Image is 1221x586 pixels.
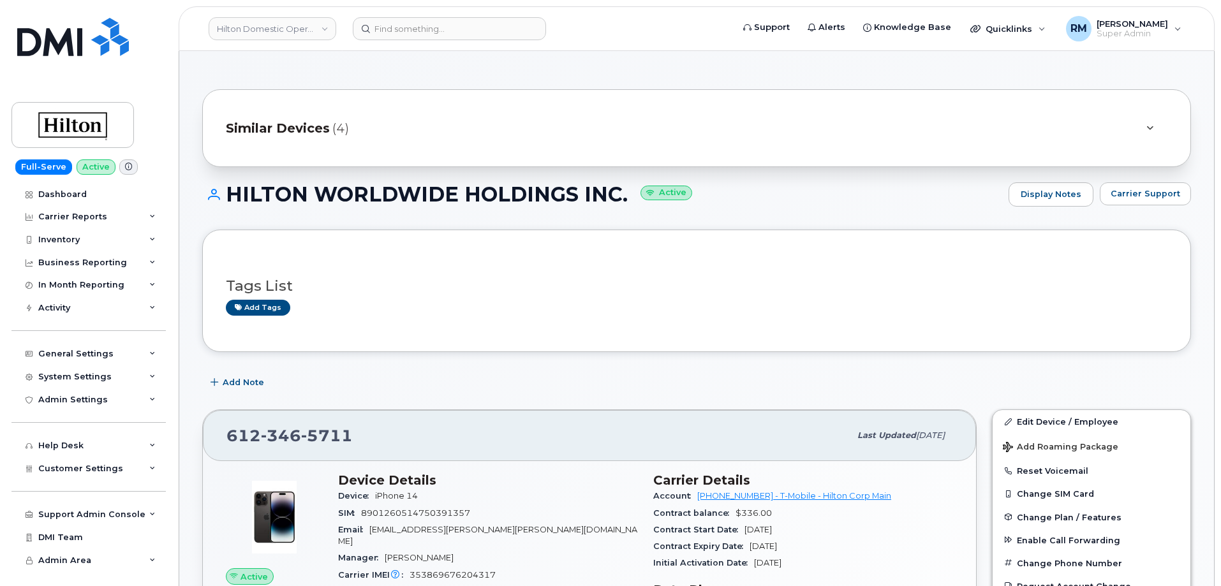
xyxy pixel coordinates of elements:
span: Initial Activation Date [653,558,754,568]
button: Change Phone Number [993,552,1190,575]
h1: HILTON WORLDWIDE HOLDINGS INC. [202,183,1002,205]
button: Add Note [202,371,275,394]
span: [DATE] [754,558,781,568]
span: Contract Expiry Date [653,541,750,551]
a: [PHONE_NUMBER] - T-Mobile - Hilton Corp Main [697,491,891,501]
span: Add Note [223,376,264,388]
span: Similar Devices [226,119,330,138]
span: Last updated [857,430,916,440]
button: Add Roaming Package [993,433,1190,459]
span: Change Plan / Features [1017,512,1121,522]
span: 5711 [301,426,353,445]
span: [DATE] [750,541,777,551]
span: [DATE] [744,525,772,534]
a: Add tags [226,300,290,316]
span: Device [338,491,375,501]
span: SIM [338,508,361,518]
button: Change SIM Card [993,482,1190,505]
button: Change Plan / Features [993,506,1190,529]
span: Contract Start Date [653,525,744,534]
h3: Carrier Details [653,472,953,488]
span: Enable Call Forwarding [1017,535,1120,545]
a: Display Notes [1009,182,1093,207]
button: Enable Call Forwarding [993,529,1190,552]
span: Carrier Support [1111,187,1180,200]
small: Active [640,186,692,200]
span: Add Roaming Package [1003,442,1118,454]
button: Reset Voicemail [993,459,1190,482]
button: Carrier Support [1100,182,1191,205]
span: Email [338,525,369,534]
span: Contract balance [653,508,736,518]
span: (4) [332,119,349,138]
span: Active [241,571,268,583]
h3: Tags List [226,278,1167,294]
span: [DATE] [916,430,945,440]
span: Account [653,491,697,501]
img: image20231002-3703462-njx0qo.jpeg [236,479,313,555]
h3: Device Details [338,472,638,488]
span: $336.00 [736,508,772,518]
span: Carrier IMEI [338,570,410,580]
span: [EMAIL_ADDRESS][PERSON_NAME][PERSON_NAME][DOMAIN_NAME] [338,525,637,546]
iframe: Messenger Launcher [1165,531,1211,576]
a: Edit Device / Employee [993,410,1190,433]
span: 353869676204317 [410,570,496,580]
span: 346 [261,426,301,445]
span: 612 [226,426,353,445]
span: iPhone 14 [375,491,418,501]
span: [PERSON_NAME] [385,553,454,562]
span: Manager [338,553,385,562]
span: 8901260514750391357 [361,508,470,518]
